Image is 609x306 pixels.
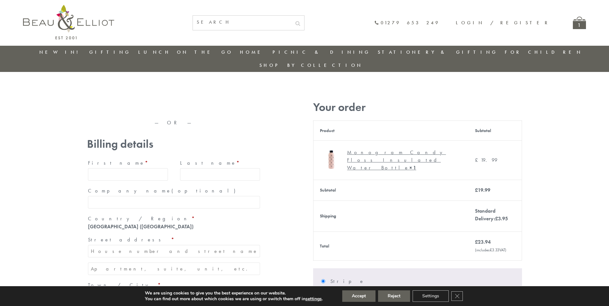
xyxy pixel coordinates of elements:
[475,239,478,245] span: £
[240,49,265,55] a: Home
[469,121,522,140] th: Subtotal
[87,137,261,151] h3: Billing details
[490,247,499,253] span: 3.33
[171,187,239,194] span: (optional)
[88,186,260,196] label: Company name
[475,157,497,163] bdi: 19.99
[259,62,363,68] a: Shop by collection
[313,101,522,114] h3: Your order
[313,231,469,260] th: Total
[305,296,322,302] button: settings
[87,120,261,126] p: — OR —
[88,214,260,224] label: Country / Region
[378,49,498,55] a: Stationery & Gifting
[86,98,262,114] iframe: Secure express checkout frame
[89,49,131,55] a: Gifting
[490,247,492,253] span: £
[330,276,514,286] label: Stripe
[320,147,462,173] a: Monogram Candy Floss Drinks Bottle Monogram Candy Floss Insulated Water Bottle× 1
[180,158,260,168] label: Last name
[313,180,469,200] th: Subtotal
[475,239,491,245] bdi: 23.94
[495,215,498,222] span: £
[573,17,586,29] a: 1
[505,49,582,55] a: For Children
[88,280,260,290] label: Town / City
[495,215,508,222] bdi: 3.95
[39,49,82,55] a: New in!
[320,147,344,171] img: Monogram Candy Floss Drinks Bottle
[451,291,463,301] button: Close GDPR Cookie Banner
[378,290,410,302] button: Reject
[138,49,233,55] a: Lunch On The Go
[413,290,449,302] button: Settings
[475,187,490,193] bdi: 19.99
[145,296,323,302] p: You can find out more about which cookies we are using or switch them off in .
[88,223,194,230] strong: [GEOGRAPHIC_DATA] ([GEOGRAPHIC_DATA])
[475,187,478,193] span: £
[88,263,260,275] input: Apartment, suite, unit, etc. (optional)
[145,290,323,296] p: We are using cookies to give you the best experience on our website.
[313,200,469,231] th: Shipping
[409,164,416,171] strong: × 1
[313,121,469,140] th: Product
[88,235,260,245] label: Street address
[475,157,481,163] span: £
[23,5,114,39] img: logo
[374,20,440,26] a: 01279 653 249
[475,247,506,253] small: (includes VAT)
[347,149,457,172] div: Monogram Candy Floss Insulated Water Bottle
[342,290,376,302] button: Accept
[456,20,550,26] a: Login / Register
[88,158,168,168] label: First name
[475,208,508,222] label: Standard Delivery:
[273,49,370,55] a: Picnic & Dining
[193,16,291,29] input: SEARCH
[88,245,260,257] input: House number and street name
